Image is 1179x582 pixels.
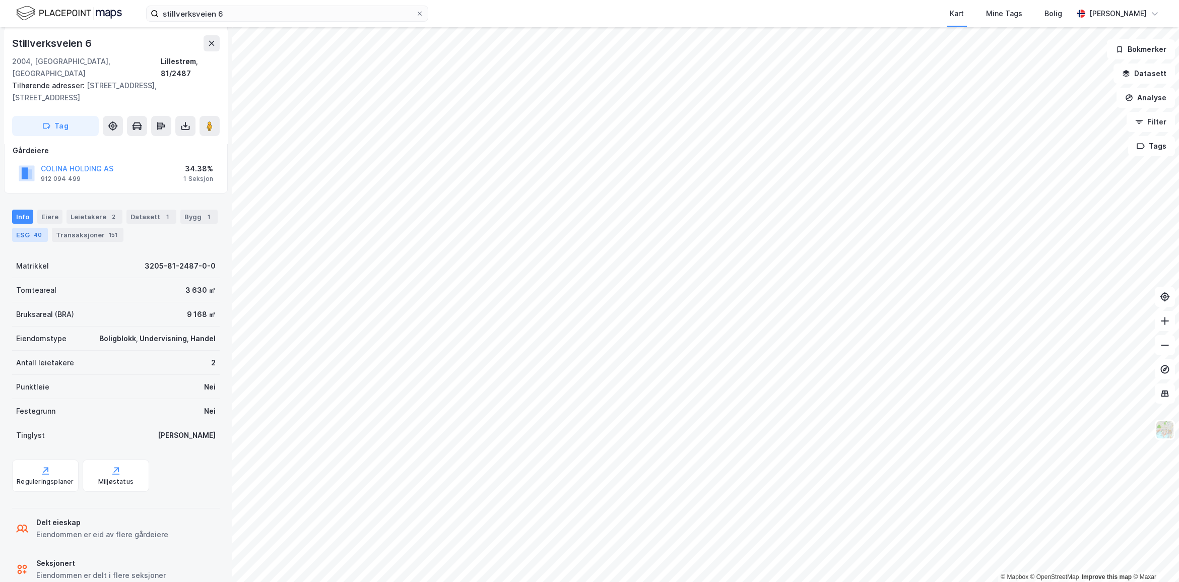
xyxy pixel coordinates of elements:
div: Eiendommen er eid av flere gårdeiere [36,529,168,541]
div: Transaksjoner [52,228,123,242]
span: Tilhørende adresser: [12,81,87,90]
div: 912 094 499 [41,175,81,183]
div: Gårdeiere [13,145,219,157]
button: Tag [12,116,99,136]
div: Reguleringsplaner [17,478,74,486]
div: Punktleie [16,381,49,393]
img: Z [1155,420,1174,439]
div: 1 [162,212,172,222]
div: [PERSON_NAME] [158,429,216,441]
button: Datasett [1113,63,1175,84]
div: Leietakere [67,210,122,224]
div: 9 168 ㎡ [187,308,216,320]
div: 3 630 ㎡ [185,284,216,296]
div: Nei [204,405,216,417]
button: Filter [1127,112,1175,132]
div: 40 [32,230,44,240]
div: [STREET_ADDRESS], [STREET_ADDRESS] [12,80,212,104]
div: Eiendommen er delt i flere seksjoner [36,569,166,581]
div: Seksjonert [36,557,166,569]
div: ESG [12,228,48,242]
div: Kontrollprogram for chat [1129,534,1179,582]
div: Tinglyst [16,429,45,441]
div: 2004, [GEOGRAPHIC_DATA], [GEOGRAPHIC_DATA] [12,55,161,80]
div: Miljøstatus [98,478,134,486]
div: Festegrunn [16,405,55,417]
div: Nei [204,381,216,393]
a: Mapbox [1001,573,1028,580]
button: Tags [1128,136,1175,156]
div: 2 [211,357,216,369]
div: 3205-81-2487-0-0 [145,260,216,272]
div: Eiere [37,210,62,224]
div: Antall leietakere [16,357,74,369]
div: 1 Seksjon [183,175,213,183]
a: OpenStreetMap [1030,573,1079,580]
div: [PERSON_NAME] [1089,8,1147,20]
iframe: Chat Widget [1129,534,1179,582]
div: Bruksareal (BRA) [16,308,74,320]
div: Delt eieskap [36,516,168,529]
div: 151 [107,230,119,240]
button: Analyse [1117,88,1175,108]
div: Tomteareal [16,284,56,296]
input: Søk på adresse, matrikkel, gårdeiere, leietakere eller personer [159,6,416,21]
div: Eiendomstype [16,333,67,345]
div: Mine Tags [986,8,1022,20]
div: Boligblokk, Undervisning, Handel [99,333,216,345]
div: 1 [204,212,214,222]
div: Lillestrøm, 81/2487 [161,55,220,80]
img: logo.f888ab2527a4732fd821a326f86c7f29.svg [16,5,122,22]
div: 34.38% [183,163,213,175]
div: Bygg [180,210,218,224]
div: Bolig [1044,8,1062,20]
div: Datasett [126,210,176,224]
div: Matrikkel [16,260,49,272]
div: 2 [108,212,118,222]
div: Stillverksveien 6 [12,35,94,51]
button: Bokmerker [1107,39,1175,59]
div: Kart [950,8,964,20]
a: Improve this map [1082,573,1132,580]
div: Info [12,210,33,224]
